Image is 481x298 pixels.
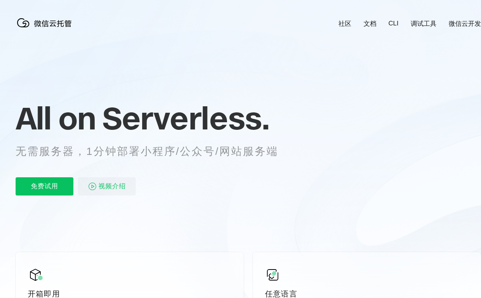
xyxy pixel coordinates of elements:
[88,182,97,191] img: video_play.svg
[16,177,73,196] p: 免费试用
[389,20,398,27] a: CLI
[98,177,126,196] span: 视频介绍
[364,19,376,28] a: 文档
[102,99,269,137] span: Serverless.
[16,144,292,159] p: 无需服务器，1分钟部署小程序/公众号/网站服务端
[411,19,437,28] a: 调试工具
[16,25,76,32] a: 微信云托管
[338,19,351,28] a: 社区
[16,99,95,137] span: All on
[449,19,481,28] a: 微信云开发
[16,15,76,30] img: 微信云托管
